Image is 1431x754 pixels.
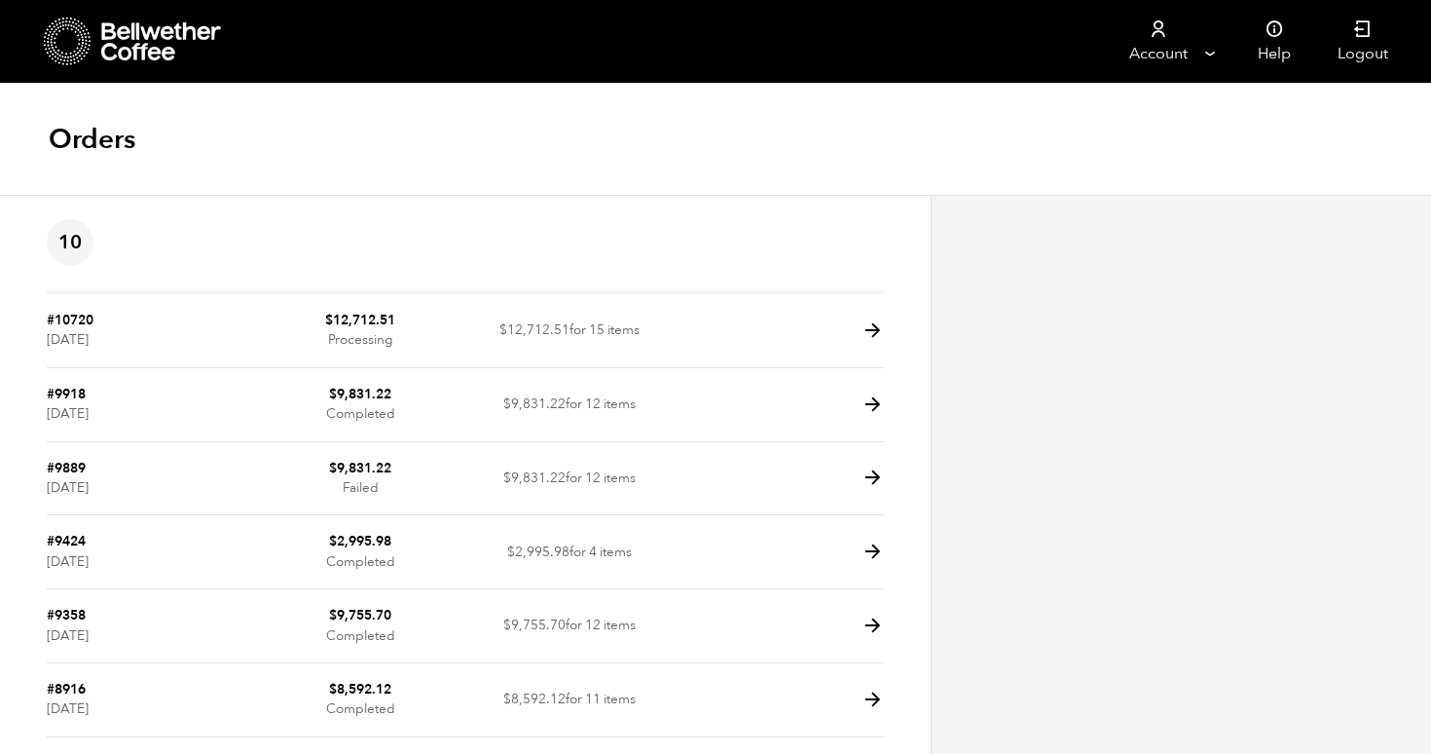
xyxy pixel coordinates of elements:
span: $ [503,395,511,413]
time: [DATE] [47,552,89,571]
time: [DATE] [47,699,89,718]
bdi: 8,592.12 [329,680,391,698]
h1: Orders [49,122,135,157]
td: for 12 items [465,442,675,516]
time: [DATE] [47,478,89,497]
span: $ [329,606,337,624]
td: for 15 items [465,294,675,368]
a: #9889 [47,459,86,477]
td: Completed [256,589,465,663]
td: for 4 items [465,515,675,589]
span: 10 [47,219,93,266]
span: $ [507,543,515,561]
span: 8,592.12 [503,690,566,708]
span: $ [329,532,337,550]
span: 2,995.98 [507,543,569,561]
span: $ [329,459,337,477]
span: $ [499,320,507,339]
span: $ [329,680,337,698]
a: #8916 [47,680,86,698]
td: for 12 items [465,589,675,663]
bdi: 2,995.98 [329,532,391,550]
span: $ [503,690,511,708]
span: 9,755.70 [503,616,566,634]
span: 9,831.22 [503,395,566,413]
span: 12,712.51 [499,320,569,339]
a: #10720 [47,311,93,329]
time: [DATE] [47,404,89,423]
a: #9358 [47,606,86,624]
bdi: 9,831.22 [329,385,391,403]
span: $ [329,385,337,403]
span: $ [503,469,511,487]
bdi: 12,712.51 [325,311,395,329]
bdi: 9,755.70 [329,606,391,624]
td: Completed [256,515,465,589]
time: [DATE] [47,330,89,349]
td: Failed [256,442,465,516]
span: 9,831.22 [503,469,566,487]
bdi: 9,831.22 [329,459,391,477]
td: Completed [256,368,465,442]
td: for 11 items [465,663,675,737]
td: for 12 items [465,368,675,442]
td: Completed [256,663,465,737]
span: $ [325,311,333,329]
time: [DATE] [47,626,89,645]
td: Processing [256,294,465,368]
a: #9424 [47,532,86,550]
a: #9918 [47,385,86,403]
span: $ [503,616,511,634]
